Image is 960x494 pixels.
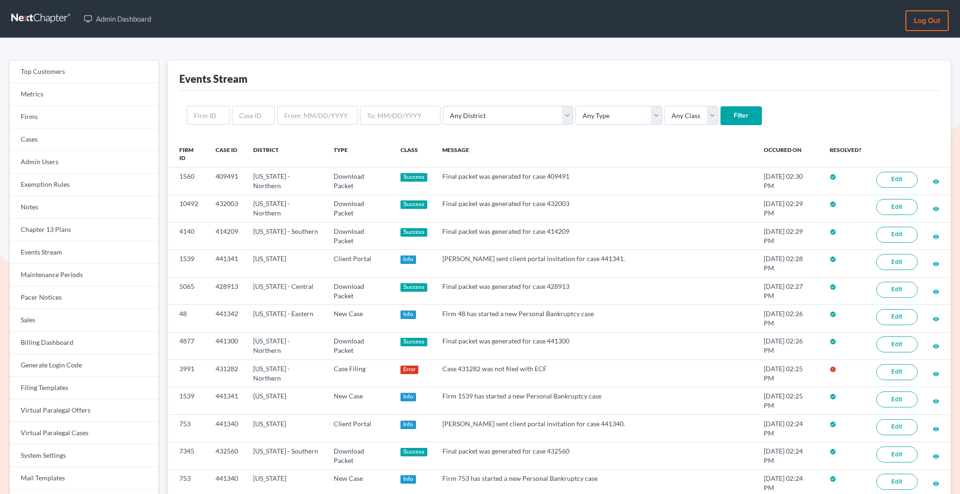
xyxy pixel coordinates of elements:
i: visibility [933,261,939,267]
td: 48 [168,305,208,332]
i: check_circle [830,448,836,455]
td: Download Packet [326,332,393,359]
a: Sales [9,309,159,332]
td: [DATE] 02:29 PM [756,223,822,250]
i: visibility [933,206,939,212]
a: Edit [876,199,918,215]
th: Resolved? [822,140,869,167]
td: New Case [326,387,393,414]
th: District [246,140,326,167]
a: Pacer Notices [9,287,159,309]
a: Edit [876,446,918,462]
a: Admin Dashboard [79,10,156,27]
td: 441340 [208,414,246,442]
i: check_circle [830,174,836,180]
td: 432003 [208,195,246,222]
td: 4140 [168,223,208,250]
td: Case 431282 was not filed with ECF [435,360,756,387]
div: Info [400,255,416,264]
td: Download Packet [326,195,393,222]
td: [US_STATE] - Northern [246,360,326,387]
td: [US_STATE] - Northern [246,332,326,359]
div: Success [400,448,428,456]
td: Final packet was generated for case 441300 [435,332,756,359]
a: Edit [876,227,918,243]
td: [PERSON_NAME] sent client portal invitation for case 441340. [435,414,756,442]
td: [US_STATE] [246,250,326,277]
td: Final packet was generated for case 428913 [435,277,756,304]
th: Class [393,140,435,167]
a: Notes [9,196,159,219]
td: [DATE] 02:30 PM [756,167,822,195]
i: visibility [933,343,939,350]
i: visibility [933,178,939,185]
i: visibility [933,288,939,295]
td: 753 [168,414,208,442]
td: 409491 [208,167,246,195]
a: visibility [933,479,939,487]
td: 1560 [168,167,208,195]
i: check_circle [830,421,836,428]
td: [US_STATE] - Northern [246,195,326,222]
td: 414209 [208,223,246,250]
td: 441341 [208,387,246,414]
a: Edit [876,474,918,490]
td: 441341 [208,250,246,277]
td: [US_STATE] - Southern [246,442,326,470]
a: Mail Templates [9,467,159,490]
i: visibility [933,233,939,240]
td: [DATE] 02:26 PM [756,332,822,359]
a: visibility [933,287,939,295]
a: Edit [876,309,918,325]
a: visibility [933,314,939,322]
th: Type [326,140,393,167]
td: Client Portal [326,414,393,442]
a: Admin Users [9,151,159,174]
a: visibility [933,342,939,350]
div: Success [400,200,428,209]
a: visibility [933,177,939,185]
a: Edit [876,419,918,435]
i: check_circle [830,338,836,345]
td: 441342 [208,305,246,332]
a: Edit [876,254,918,270]
td: Download Packet [326,223,393,250]
a: Generate Login Code [9,354,159,377]
a: Edit [876,336,918,352]
td: Final packet was generated for case 409491 [435,167,756,195]
a: Maintenance Periods [9,264,159,287]
td: 432560 [208,442,246,470]
td: Case Filing [326,360,393,387]
a: Chapter 13 Plans [9,219,159,241]
td: Download Packet [326,442,393,470]
a: visibility [933,232,939,240]
th: Message [435,140,756,167]
td: 3991 [168,360,208,387]
a: Edit [876,364,918,380]
div: Info [400,475,416,484]
a: visibility [933,204,939,212]
td: Firm 48 has started a new Personal Bankruptcy case [435,305,756,332]
div: Info [400,421,416,429]
i: check_circle [830,311,836,318]
a: Filing Templates [9,377,159,399]
th: Firm ID [168,140,208,167]
input: To: MM/DD/YYYY [360,106,440,125]
input: Filter [720,106,762,125]
td: 441300 [208,332,246,359]
div: Success [400,338,428,346]
th: Case ID [208,140,246,167]
a: Cases [9,128,159,151]
a: visibility [933,424,939,432]
a: Log out [905,10,949,31]
i: error [830,366,836,373]
a: Edit [876,282,918,298]
i: visibility [933,316,939,322]
th: Occured On [756,140,822,167]
a: Metrics [9,83,159,106]
a: visibility [933,452,939,460]
div: Error [400,366,419,374]
td: 431282 [208,360,246,387]
td: [DATE] 02:24 PM [756,442,822,470]
div: Success [400,283,428,292]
